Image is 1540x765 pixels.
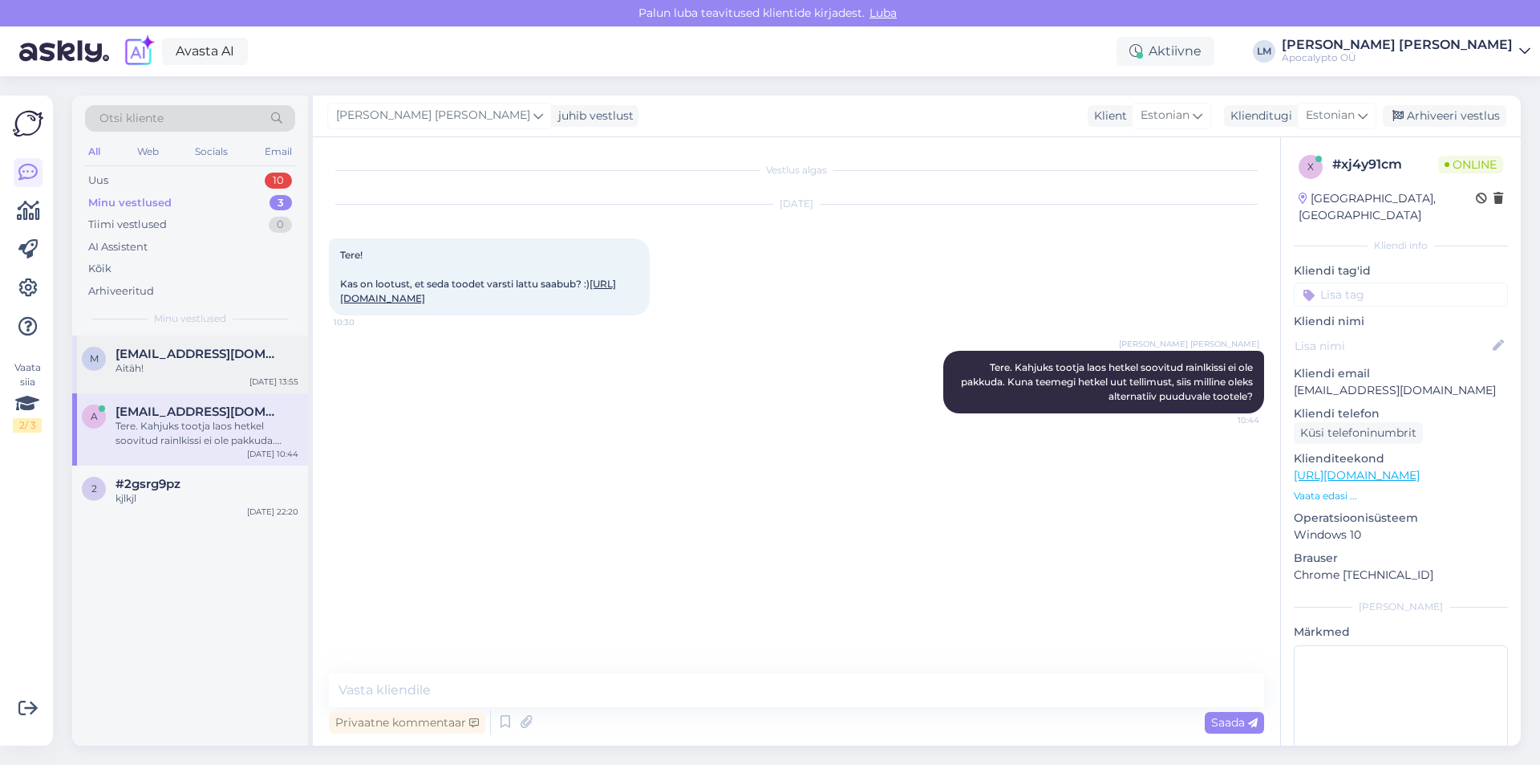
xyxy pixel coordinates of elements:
div: Küsi telefoninumbrit [1294,422,1423,444]
span: 2 [91,482,97,494]
div: Tiimi vestlused [88,217,167,233]
p: Windows 10 [1294,527,1508,543]
div: Tere. Kahjuks tootja laos hetkel soovitud rainlkissi ei ole pakkuda. Kuna teemegi hetkel uut tell... [115,419,298,448]
span: 10:44 [1199,414,1259,426]
div: [DATE] 13:55 [249,376,298,388]
span: 10:30 [334,316,394,328]
p: Chrome [TECHNICAL_ID] [1294,567,1508,584]
div: [PERSON_NAME] [PERSON_NAME] [1282,39,1513,51]
div: 3 [269,195,292,211]
div: [GEOGRAPHIC_DATA], [GEOGRAPHIC_DATA] [1299,190,1476,224]
span: Tere! Kas on lootust, et seda toodet varsti lattu saabub? :) [340,249,616,304]
div: Klient [1088,108,1127,124]
p: Operatsioonisüsteem [1294,510,1508,527]
div: juhib vestlust [552,108,634,124]
p: Brauser [1294,550,1508,567]
div: Uus [88,173,108,189]
span: Estonian [1306,107,1355,124]
div: Arhiveeritud [88,283,154,299]
div: [PERSON_NAME] [1294,600,1508,614]
div: 0 [269,217,292,233]
span: #2gsrg9pz [115,477,180,491]
span: Minu vestlused [154,311,226,326]
p: Klienditeekond [1294,450,1508,467]
p: Kliendi nimi [1294,313,1508,330]
div: Vestlus algas [329,163,1264,177]
div: Privaatne kommentaar [329,712,485,734]
span: Luba [865,6,902,20]
div: Aktiivne [1116,37,1214,66]
div: # xj4y91cm [1332,155,1438,174]
div: Vaata siia [13,360,42,433]
div: Socials [192,141,231,162]
p: Kliendi telefon [1294,405,1508,422]
div: Apocalypto OÜ [1282,51,1513,64]
span: [PERSON_NAME] [PERSON_NAME] [336,107,530,124]
div: [DATE] 10:44 [247,448,298,460]
p: Kliendi tag'id [1294,262,1508,279]
img: explore-ai [122,35,156,68]
div: Arhiveeri vestlus [1383,105,1506,127]
div: [DATE] 22:20 [247,506,298,518]
p: Kliendi email [1294,365,1508,382]
div: Kõik [88,261,111,277]
div: Minu vestlused [88,195,172,211]
div: AI Assistent [88,239,148,255]
span: Online [1438,156,1503,173]
a: Avasta AI [162,38,248,65]
div: Klienditugi [1224,108,1292,124]
div: Kliendi info [1294,238,1508,253]
span: Saada [1211,715,1258,730]
span: [PERSON_NAME] [PERSON_NAME] [1119,338,1259,350]
div: Web [134,141,162,162]
div: [DATE] [329,197,1264,211]
div: 2 / 3 [13,418,42,433]
a: [URL][DOMAIN_NAME] [1294,468,1420,482]
div: Aitäh! [115,361,298,376]
div: LM [1253,40,1275,63]
input: Lisa tag [1294,283,1508,307]
p: Vaata edasi ... [1294,489,1508,503]
span: Tere. Kahjuks tootja laos hetkel soovitud rainlkissi ei ole pakkuda. Kuna teemegi hetkel uut tell... [961,361,1255,402]
div: kjlkjl [115,491,298,506]
img: Askly Logo [13,108,43,139]
span: x [1307,161,1314,173]
div: All [85,141,103,162]
span: millerigea@gmail.com [115,347,282,361]
input: Lisa nimi [1295,337,1489,355]
span: Otsi kliente [99,110,164,127]
span: m [90,352,99,364]
span: a [91,410,98,422]
p: Märkmed [1294,624,1508,641]
p: [EMAIL_ADDRESS][DOMAIN_NAME] [1294,382,1508,399]
a: [PERSON_NAME] [PERSON_NAME]Apocalypto OÜ [1282,39,1530,64]
span: agnekekisev@gmail.com [115,405,282,419]
div: 10 [265,173,292,189]
span: Estonian [1141,107,1189,124]
div: Email [261,141,295,162]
